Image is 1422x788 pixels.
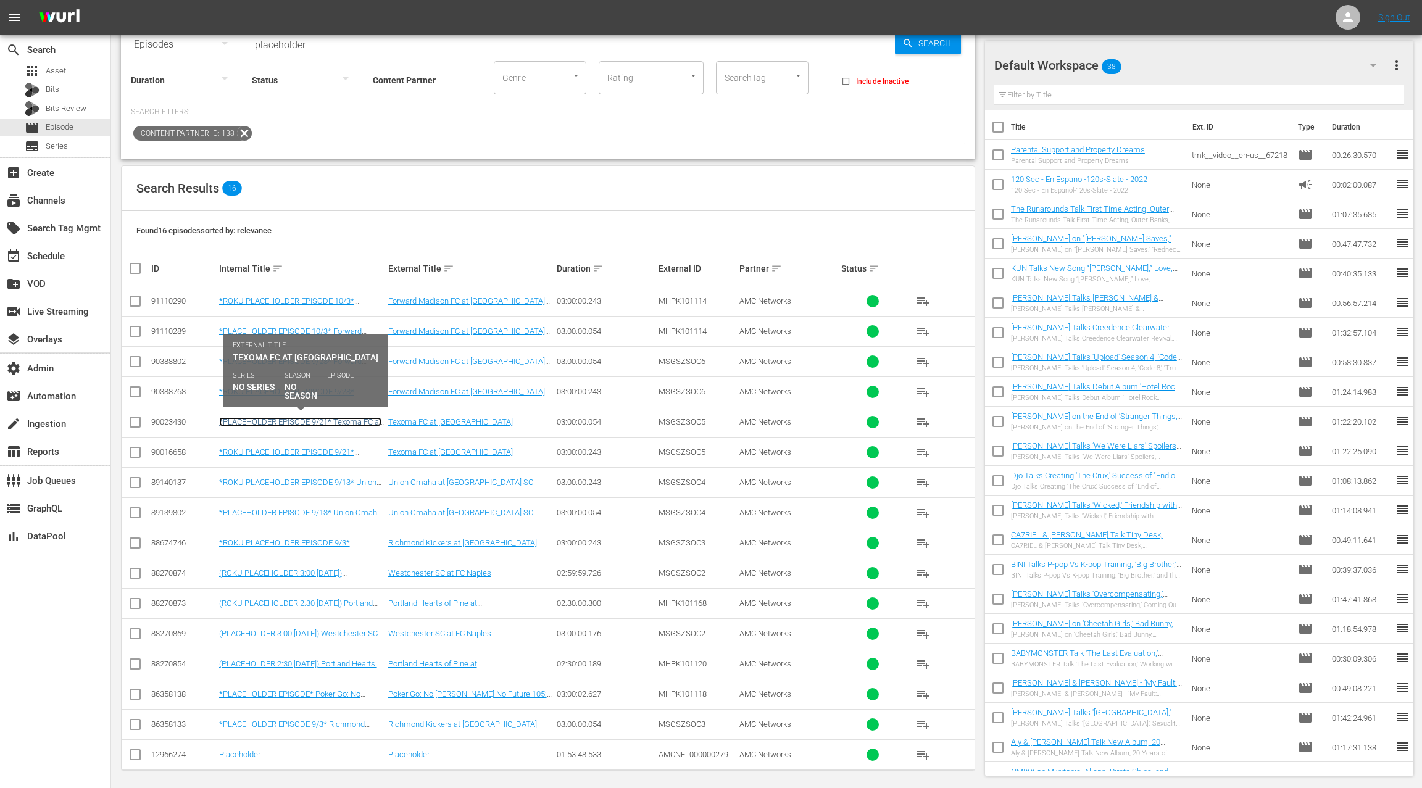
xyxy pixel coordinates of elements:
span: playlist_add [916,566,931,581]
td: None [1187,466,1294,496]
td: 01:07:35.685 [1327,199,1395,229]
span: reorder [1395,502,1410,517]
div: 90388768 [151,387,215,396]
div: 03:00:00.176 [557,629,654,638]
span: Episode [1298,503,1313,518]
span: sort [592,263,604,274]
td: 00:49:08.221 [1327,673,1395,703]
button: Open [792,70,804,81]
div: [PERSON_NAME] on "[PERSON_NAME] Saves," ‘Redneck Island,’ [PERSON_NAME], and album ‘Don’t Mind If... [1011,246,1182,254]
div: Duration [557,261,654,276]
div: 02:59:59.726 [557,568,654,578]
span: Episode [1298,207,1313,222]
span: AMC Networks [739,387,791,396]
td: 00:30:09.306 [1327,644,1395,673]
button: playlist_add [908,347,938,376]
div: The Runarounds Talk First Time Acting, Outer Banks, Senior Year, and New Series "The Runarounds" [1011,216,1182,224]
td: None [1187,229,1294,259]
button: Open [570,70,582,81]
span: Episode [1298,384,1313,399]
a: (ROKU PLACEHOLDER 3:00 [DATE]) Westchester SC at FC Naples [219,568,347,587]
div: 03:00:00.054 [557,326,654,336]
td: 01:22:20.102 [1327,407,1395,436]
a: *ROKU PLACEHOLDER EPISODE 9/21* Texoma FC at [GEOGRAPHIC_DATA] [219,447,359,466]
span: Episode [1298,147,1313,162]
a: Forward Madison FC at [GEOGRAPHIC_DATA] SC [388,357,550,375]
span: Search Tag Mgmt [6,221,21,236]
a: [PERSON_NAME] on the End of ‘Stranger Things,’ Directorial Debut, and New Album ‘Happy Birthday’ [1011,412,1182,439]
span: Bits Review [46,102,86,115]
td: 01:47:41.868 [1327,584,1395,614]
span: playlist_add [916,717,931,732]
div: 02:30:00.189 [557,659,654,668]
div: 91110289 [151,326,215,336]
a: Westchester SC at FC Naples [388,629,491,638]
span: playlist_add [916,294,931,309]
button: playlist_add [908,619,938,649]
span: Episode [1298,236,1313,251]
span: reorder [1395,265,1410,280]
span: Episode [1298,355,1313,370]
div: Partner [739,261,837,276]
span: AMC Networks [739,659,791,668]
span: reorder [1395,621,1410,636]
td: 01:14:08.941 [1327,496,1395,525]
span: reorder [1395,591,1410,606]
a: [PERSON_NAME] Talks Debut Album 'Hotel Rock Bottom,' Advice from [PERSON_NAME], Sobriety, and Big... [1011,382,1180,410]
span: DataPool [6,529,21,544]
a: Forward Madison FC at [GEOGRAPHIC_DATA] SC [388,296,550,315]
span: reorder [1395,710,1410,724]
span: Live Streaming [6,304,21,319]
div: 03:00:00.243 [557,447,654,457]
span: Search [913,32,961,54]
a: [PERSON_NAME] Talks 'Wicked,' Friendship with [PERSON_NAME], and New Album ‘I Forgive You’ [1011,500,1182,519]
span: playlist_add [916,747,931,762]
a: Parental Support and Property Dreams [1011,145,1145,154]
a: Portland Hearts of Pine at [GEOGRAPHIC_DATA] [388,599,482,617]
span: reorder [1395,236,1410,251]
a: *ROKU PLACEHOLDER EPISODE 10/3* Forward Madison FC at [GEOGRAPHIC_DATA] [219,296,376,315]
div: [PERSON_NAME] Talks Debut Album 'Hotel Rock Bottom,' Advice from [PERSON_NAME], Sobriety, and Big... [1011,394,1182,402]
span: playlist_add [916,505,931,520]
td: None [1187,170,1294,199]
span: AMC Networks [739,599,791,608]
td: 00:58:30.837 [1327,347,1395,377]
td: None [1187,318,1294,347]
span: Create [6,165,21,180]
a: *ROKU PLACEHOLDER EPISODE 9/3* Richmond Kickers at [GEOGRAPHIC_DATA] [219,538,368,557]
span: Admin [6,361,21,376]
span: reorder [1395,473,1410,487]
a: *PLACEHOLDER EPISODE 9/13* Union Omaha at [GEOGRAPHIC_DATA] [219,508,382,526]
span: AMC Networks [739,478,791,487]
a: Richmond Kickers at [GEOGRAPHIC_DATA] [388,720,537,729]
button: playlist_add [908,438,938,467]
span: Episode [1298,296,1313,310]
a: Forward Madison FC at [GEOGRAPHIC_DATA] SC [388,387,550,405]
span: reorder [1395,176,1410,191]
span: sort [272,263,283,274]
span: Episode [1298,621,1313,636]
div: Episodes [131,27,239,62]
div: 03:00:00.054 [557,357,654,366]
div: [PERSON_NAME] Talks 'Wicked,' Friendship with [PERSON_NAME], and New Album ‘I Forgive You’ [1011,512,1182,520]
td: None [1187,525,1294,555]
div: 03:00:00.243 [557,538,654,547]
div: BABYMONSTER Talk ‘The Last Evaluation,’ Working with G-Dragon, and Debut Album ‘DRIP’ [1011,660,1182,668]
div: 88674746 [151,538,215,547]
td: 00:47:47.732 [1327,229,1395,259]
span: Episode [25,120,39,135]
span: reorder [1395,206,1410,221]
img: ans4CAIJ8jUAAAAAAAAAAAAAAAAAAAAAAAAgQb4GAAAAAAAAAAAAAAAAAAAAAAAAJMjXAAAAAAAAAAAAAAAAAAAAAAAAgAT5G... [30,3,89,32]
a: 120 Sec - En Espanol-120s-Slate - 2022 [1011,175,1147,184]
span: reorder [1395,384,1410,399]
span: menu [7,10,22,25]
span: Asset [25,64,39,78]
td: 01:42:24.961 [1327,703,1395,732]
span: Bits [46,83,59,96]
a: *ROKU PLACEHOLDER EPISODE 9/28* Forward Madison FC at [GEOGRAPHIC_DATA] [219,387,376,405]
span: sort [771,263,782,274]
span: Content Partner ID: 138 [133,126,237,141]
a: Union Omaha at [GEOGRAPHIC_DATA] SC [388,508,533,517]
a: Djo Talks Creating 'The Crux,' Success of "End of Beginning" & 'Stranger Things' Season 5 [1011,471,1180,489]
div: 03:00:00.243 [557,387,654,396]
